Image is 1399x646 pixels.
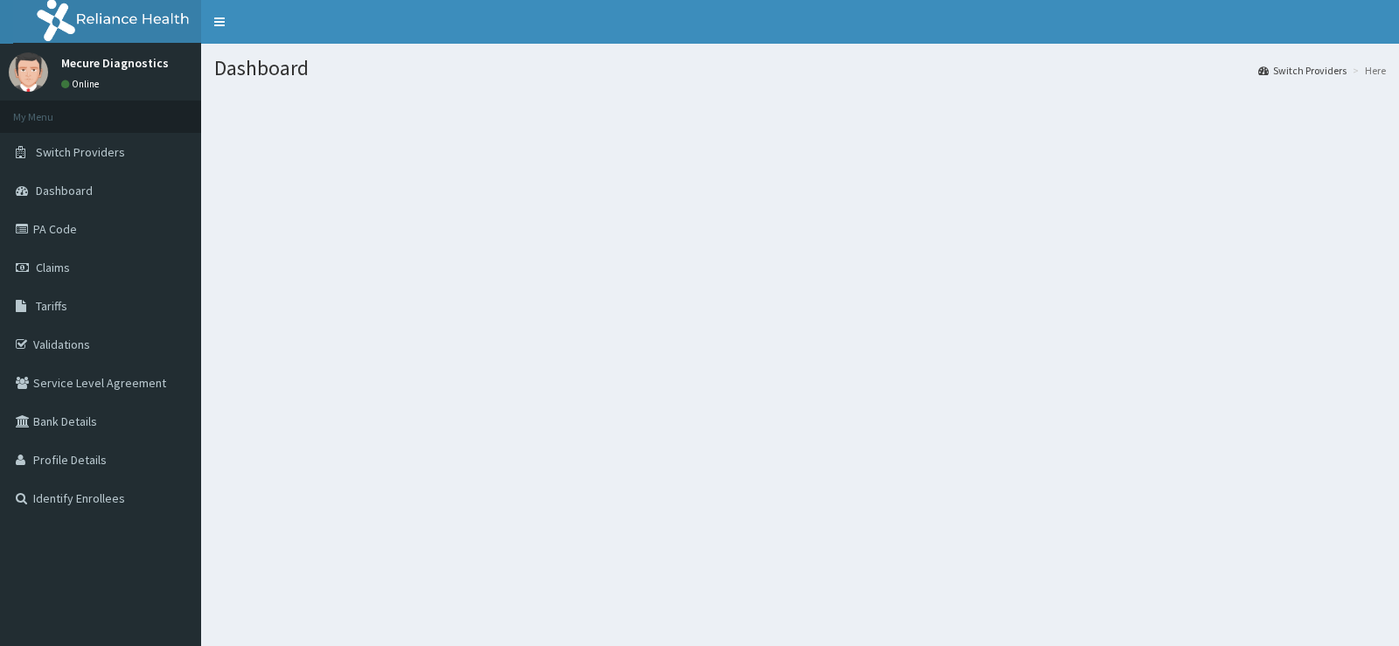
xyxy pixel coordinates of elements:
[36,183,93,198] span: Dashboard
[214,57,1386,80] h1: Dashboard
[1348,63,1386,78] li: Here
[61,78,103,90] a: Online
[61,57,169,69] p: Mecure Diagnostics
[36,260,70,275] span: Claims
[1258,63,1347,78] a: Switch Providers
[36,144,125,160] span: Switch Providers
[36,298,67,314] span: Tariffs
[9,52,48,92] img: User Image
